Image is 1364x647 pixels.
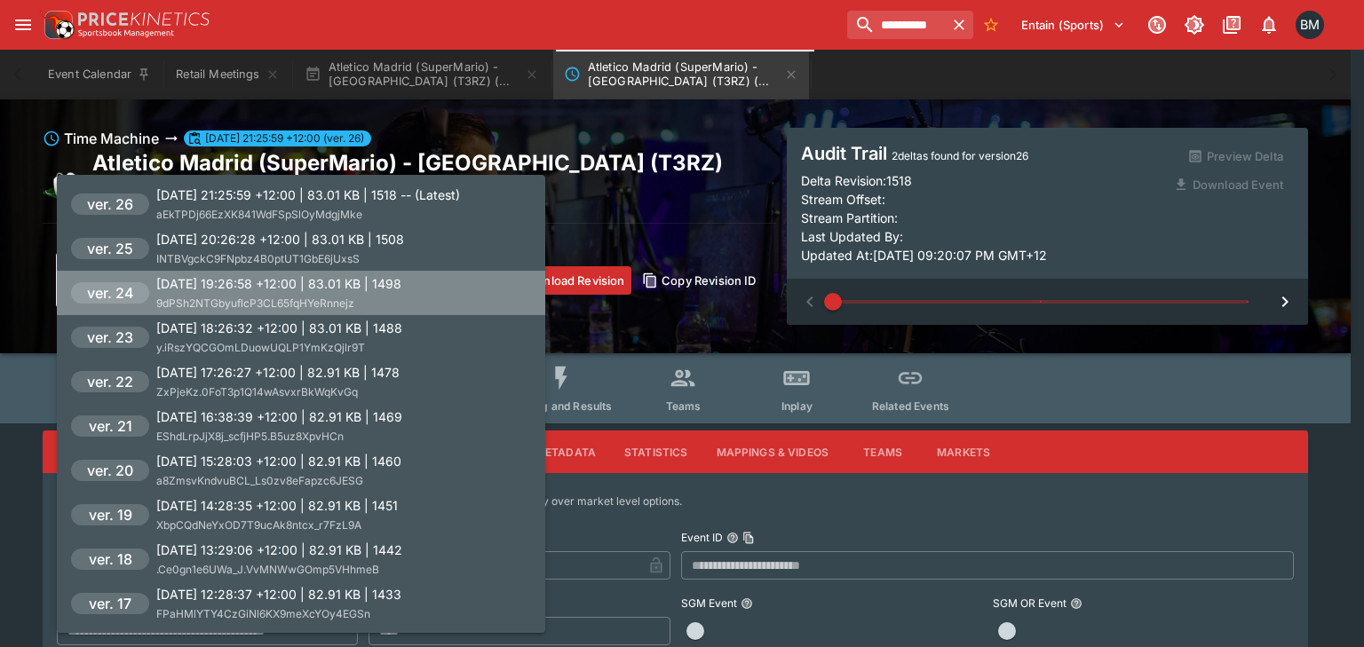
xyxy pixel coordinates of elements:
h6: ver. 26 [87,193,133,215]
span: XbpCQdNeYxOD7T9ucAk8ntcx_r7FzL9A [156,518,361,532]
span: y.iRszYQCGOmLDuowUQLP1YmKzQjlr9T [156,341,365,354]
p: [DATE] 16:38:39 +12:00 | 82.91 KB | 1469 [156,407,402,426]
h6: ver. 20 [87,460,133,481]
h6: ver. 21 [89,415,132,437]
p: [DATE] 14:28:35 +12:00 | 82.91 KB | 1451 [156,496,398,515]
span: .Ce0gn1e6UWa_J.VvMNWwGOmp5VHhmeB [156,563,379,576]
p: [DATE] 15:28:03 +12:00 | 82.91 KB | 1460 [156,452,401,470]
h6: ver. 24 [87,282,134,304]
p: [DATE] 20:26:28 +12:00 | 83.01 KB | 1508 [156,230,404,249]
h6: ver. 23 [87,327,133,348]
span: ZxPjeKz.0FoT3p1Q14wAsvxrBkWqKvGq [156,385,358,398]
p: [DATE] 19:26:58 +12:00 | 83.01 KB | 1498 [156,274,401,293]
h6: ver. 17 [89,593,131,614]
h6: ver. 18 [89,548,132,570]
span: INTBVgckC9FNpbz4B0ptUT1GbE6jUxsS [156,252,360,265]
p: [DATE] 12:28:37 +12:00 | 82.91 KB | 1433 [156,585,401,604]
h6: ver. 22 [87,371,133,392]
span: EShdLrpJjX8j_scfjHP5.B5uz8XpvHCn [156,430,344,443]
span: FPaHMlYTY4CzGiNl6KX9meXcYOy4EGSn [156,607,370,620]
p: [DATE] 21:25:59 +12:00 | 83.01 KB | 1518 -- (Latest) [156,185,460,204]
h6: ver. 25 [87,238,133,259]
p: [DATE] 13:29:06 +12:00 | 82.91 KB | 1442 [156,540,402,559]
span: 9dPSh2NTGbyuflcP3CL65fqHYeRnnejz [156,296,354,310]
span: aEkTPDj66EzXK841WdFSpSlOyMdgjMke [156,208,362,221]
p: [DATE] 17:26:27 +12:00 | 82.91 KB | 1478 [156,363,400,382]
p: [DATE] 18:26:32 +12:00 | 83.01 KB | 1488 [156,319,402,337]
h6: ver. 19 [89,504,132,525]
span: a8ZmsvKndvuBCL_Ls0zv8eFapzc6JESG [156,474,363,487]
